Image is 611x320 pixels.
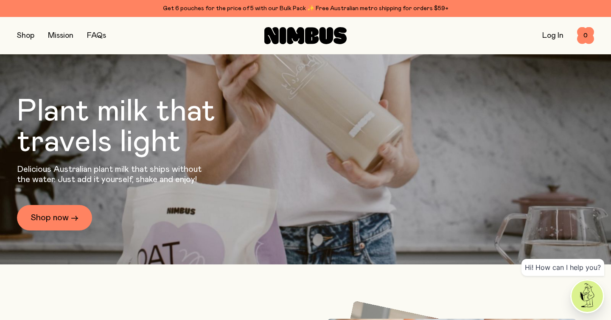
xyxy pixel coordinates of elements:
[542,32,563,39] a: Log In
[17,3,594,14] div: Get 6 pouches for the price of 5 with our Bulk Pack ✨ Free Australian metro shipping for orders $59+
[48,32,73,39] a: Mission
[17,205,92,230] a: Shop now →
[17,96,261,157] h1: Plant milk that travels light
[521,259,604,276] div: Hi! How can I help you?
[17,164,207,185] p: Delicious Australian plant milk that ships without the water. Just add it yourself, shake and enjoy!
[572,281,603,312] img: agent
[87,32,106,39] a: FAQs
[577,27,594,44] button: 0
